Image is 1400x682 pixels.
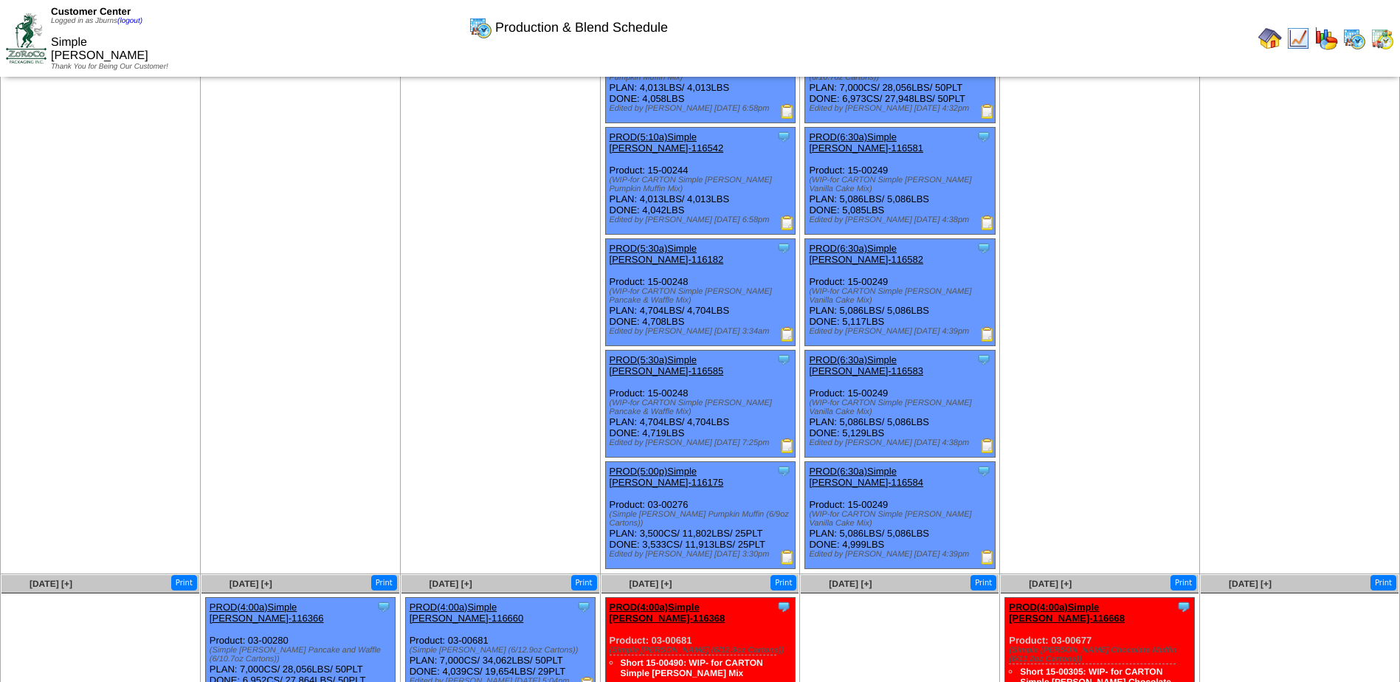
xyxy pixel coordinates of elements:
[809,243,923,265] a: PROD(6:30a)Simple [PERSON_NAME]-116582
[576,599,591,614] img: Tooltip
[1009,646,1194,664] div: (Simple [PERSON_NAME] Chocolate Muffin (6/11.2oz Cartons))
[809,354,923,376] a: PROD(6:30a)Simple [PERSON_NAME]-116583
[30,579,72,589] a: [DATE] [+]
[51,17,142,25] span: Logged in as Jburns
[605,351,795,458] div: Product: 15-00248 PLAN: 4,704LBS / 4,704LBS DONE: 4,719LBS
[770,575,796,590] button: Print
[809,510,994,528] div: (WIP-for CARTON Simple [PERSON_NAME] Vanilla Cake Mix)
[610,602,725,624] a: PROD(4:00a)Simple [PERSON_NAME]-116368
[809,287,994,305] div: (WIP-for CARTON Simple [PERSON_NAME] Vanilla Cake Mix)
[780,327,795,342] img: Production Report
[980,550,995,565] img: Production Report
[1009,602,1125,624] a: PROD(4:00a)Simple [PERSON_NAME]-116668
[610,354,724,376] a: PROD(5:30a)Simple [PERSON_NAME]-116585
[980,438,995,453] img: Production Report
[780,104,795,119] img: Production Report
[605,462,795,569] div: Product: 03-00276 PLAN: 3,500CS / 11,802LBS / 25PLT DONE: 3,533CS / 11,913LBS / 25PLT
[371,575,397,590] button: Print
[117,17,142,25] a: (logout)
[430,579,472,589] a: [DATE] [+]
[809,550,994,559] div: Edited by [PERSON_NAME] [DATE] 4:39pm
[976,352,991,367] img: Tooltip
[610,131,724,154] a: PROD(5:10a)Simple [PERSON_NAME]-116542
[610,104,795,113] div: Edited by [PERSON_NAME] [DATE] 6:58pm
[571,575,597,590] button: Print
[1370,575,1396,590] button: Print
[1370,27,1394,50] img: calendarinout.gif
[805,239,995,346] div: Product: 15-00249 PLAN: 5,086LBS / 5,086LBS DONE: 5,117LBS
[780,438,795,453] img: Production Report
[980,104,995,119] img: Production Report
[980,327,995,342] img: Production Report
[1029,579,1072,589] a: [DATE] [+]
[210,602,324,624] a: PROD(4:00a)Simple [PERSON_NAME]-116366
[805,462,995,569] div: Product: 15-00249 PLAN: 5,086LBS / 5,086LBS DONE: 4,999LBS
[809,438,994,447] div: Edited by [PERSON_NAME] [DATE] 4:38pm
[621,658,763,678] a: Short 15-00490: WIP- for CARTON Simple [PERSON_NAME] Mix
[776,599,791,614] img: Tooltip
[610,438,795,447] div: Edited by [PERSON_NAME] [DATE] 7:25pm
[780,550,795,565] img: Production Report
[610,327,795,336] div: Edited by [PERSON_NAME] [DATE] 3:34am
[829,579,872,589] a: [DATE] [+]
[776,464,791,478] img: Tooltip
[980,216,995,230] img: Production Report
[1286,27,1310,50] img: line_graph.gif
[805,128,995,235] div: Product: 15-00249 PLAN: 5,086LBS / 5,086LBS DONE: 5,085LBS
[1229,579,1272,589] a: [DATE] [+]
[809,104,994,113] div: Edited by [PERSON_NAME] [DATE] 4:32pm
[210,646,395,664] div: (Simple [PERSON_NAME] Pancake and Waffle (6/10.7oz Cartons))
[51,63,168,71] span: Thank You for Being Our Customer!
[809,176,994,193] div: (WIP-for CARTON Simple [PERSON_NAME] Vanilla Cake Mix)
[1176,599,1191,614] img: Tooltip
[610,550,795,559] div: Edited by [PERSON_NAME] [DATE] 3:30pm
[171,575,197,590] button: Print
[809,327,994,336] div: Edited by [PERSON_NAME] [DATE] 4:39pm
[976,241,991,255] img: Tooltip
[776,352,791,367] img: Tooltip
[780,216,795,230] img: Production Report
[495,20,668,35] span: Production & Blend Schedule
[610,466,724,488] a: PROD(5:00p)Simple [PERSON_NAME]-116175
[230,579,272,589] a: [DATE] [+]
[776,241,791,255] img: Tooltip
[970,575,996,590] button: Print
[629,579,672,589] a: [DATE] [+]
[469,15,492,39] img: calendarprod.gif
[410,646,595,655] div: (Simple [PERSON_NAME] (6/12.9oz Cartons))
[410,602,524,624] a: PROD(4:00a)Simple [PERSON_NAME]-116660
[809,131,923,154] a: PROD(6:30a)Simple [PERSON_NAME]-116581
[51,6,131,17] span: Customer Center
[610,287,795,305] div: (WIP-for CARTON Simple [PERSON_NAME] Pancake & Waffle Mix)
[976,129,991,144] img: Tooltip
[1314,27,1338,50] img: graph.gif
[610,243,724,265] a: PROD(5:30a)Simple [PERSON_NAME]-116182
[610,646,795,655] div: (Simple [PERSON_NAME] (6/12.9oz Cartons))
[976,464,991,478] img: Tooltip
[610,176,795,193] div: (WIP-for CARTON Simple [PERSON_NAME] Pumpkin Muffin Mix)
[809,399,994,416] div: (WIP-for CARTON Simple [PERSON_NAME] Vanilla Cake Mix)
[610,216,795,224] div: Edited by [PERSON_NAME] [DATE] 6:58pm
[605,128,795,235] div: Product: 15-00244 PLAN: 4,013LBS / 4,013LBS DONE: 4,042LBS
[610,510,795,528] div: (Simple [PERSON_NAME] Pumpkin Muffin (6/9oz Cartons))
[605,239,795,346] div: Product: 15-00248 PLAN: 4,704LBS / 4,704LBS DONE: 4,708LBS
[805,351,995,458] div: Product: 15-00249 PLAN: 5,086LBS / 5,086LBS DONE: 5,129LBS
[376,599,391,614] img: Tooltip
[6,13,46,63] img: ZoRoCo_Logo(Green%26Foil)%20jpg.webp
[776,129,791,144] img: Tooltip
[1170,575,1196,590] button: Print
[51,36,148,62] span: Simple [PERSON_NAME]
[1258,27,1282,50] img: home.gif
[809,466,923,488] a: PROD(6:30a)Simple [PERSON_NAME]-116584
[610,399,795,416] div: (WIP-for CARTON Simple [PERSON_NAME] Pancake & Waffle Mix)
[1342,27,1366,50] img: calendarprod.gif
[809,216,994,224] div: Edited by [PERSON_NAME] [DATE] 4:38pm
